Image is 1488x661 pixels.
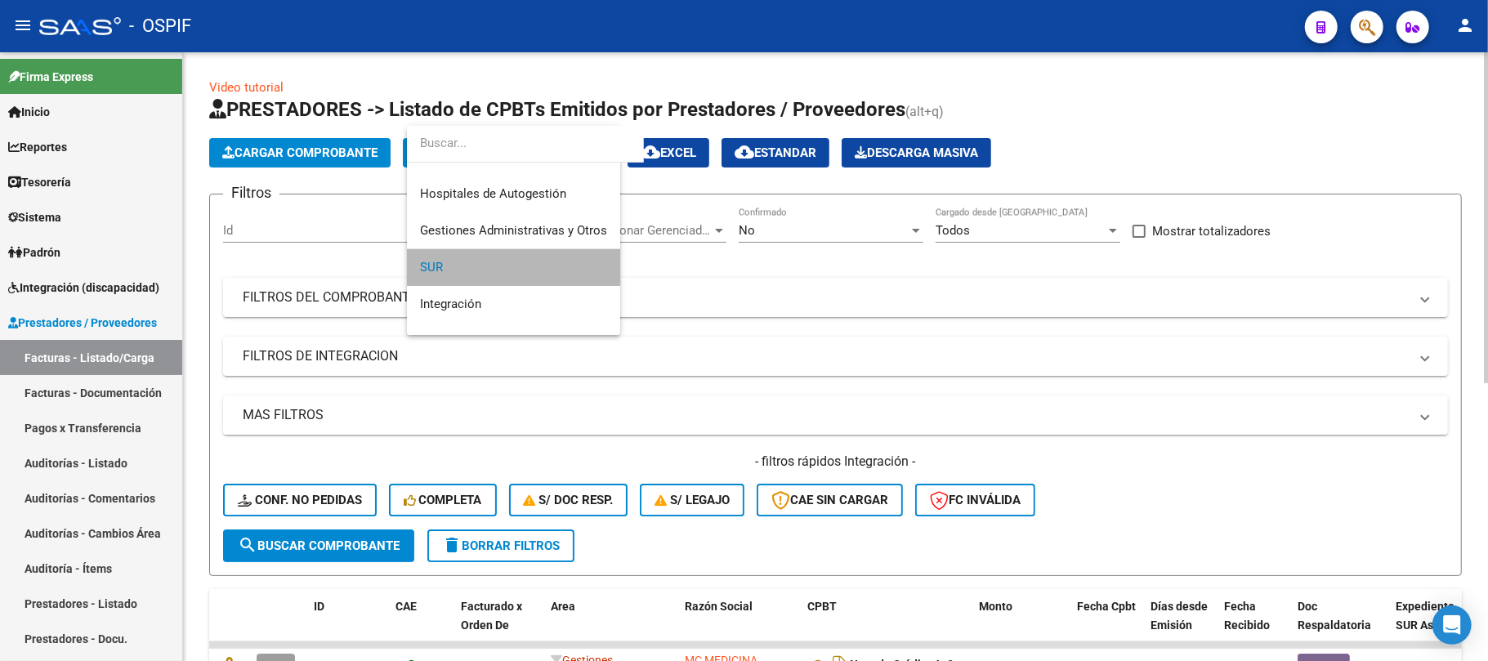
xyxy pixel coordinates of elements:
span: Sistema [8,208,61,226]
span: EXCEL [641,145,696,160]
span: Borrar Filtros [442,538,560,553]
datatable-header-cell: Area [544,589,655,661]
span: Razón Social [685,600,753,613]
datatable-header-cell: ID [307,589,389,661]
span: - OSPIF [129,8,191,44]
datatable-header-cell: Monto [972,589,1070,661]
span: (alt+q) [905,104,944,119]
mat-panel-title: MAS FILTROS [243,406,1409,424]
span: CSV [559,145,602,160]
span: CAE [395,600,417,613]
datatable-header-cell: Fecha Recibido [1218,589,1291,661]
button: EXCEL [628,138,709,167]
span: Descarga Masiva [855,145,978,160]
h3: Filtros [223,181,279,204]
datatable-header-cell: Facturado x Orden De [454,589,544,661]
span: CPBT [807,600,837,613]
mat-panel-title: FILTROS DEL COMPROBANTE [243,288,1409,306]
button: CSV [546,138,615,167]
button: FC Inválida [915,484,1035,516]
mat-icon: menu [13,16,33,35]
span: Completa [404,493,482,507]
span: Area [551,600,575,613]
span: FC Inválida [930,493,1021,507]
mat-icon: person [1455,16,1475,35]
button: S/ Doc Resp. [509,484,628,516]
span: Buscar Comprobante [238,538,400,553]
datatable-header-cell: Doc Respaldatoria [1291,589,1389,661]
button: Buscar Comprobante [223,529,414,562]
span: Reportes [8,138,67,156]
span: S/ legajo [655,493,730,507]
button: S/ legajo [640,484,744,516]
mat-icon: cloud_download [559,142,579,162]
mat-expansion-panel-header: FILTROS DEL COMPROBANTE [223,278,1448,317]
mat-expansion-panel-header: FILTROS DE INTEGRACION [223,337,1448,376]
mat-panel-title: FILTROS DE INTEGRACION [243,347,1409,365]
span: Tesorería [8,173,71,191]
datatable-header-cell: CPBT [801,589,972,661]
a: Video tutorial [209,80,284,95]
span: ID [314,600,324,613]
datatable-header-cell: CAE [389,589,454,661]
datatable-header-cell: Expediente SUR Asociado [1389,589,1479,661]
span: No [739,223,755,238]
mat-icon: search [238,535,257,555]
button: CAE SIN CARGAR [757,484,903,516]
span: Seleccionar Gerenciador [579,223,712,238]
button: Descarga Masiva [842,138,991,167]
datatable-header-cell: Días desde Emisión [1144,589,1218,661]
span: Monto [979,600,1012,613]
button: Completa [389,484,497,516]
span: Facturado x Orden De [461,600,522,632]
mat-icon: cloud_download [735,142,754,162]
span: Todos [936,223,970,238]
span: Doc Respaldatoria [1298,600,1371,632]
span: Carga Masiva [416,145,521,160]
datatable-header-cell: Fecha Cpbt [1070,589,1144,661]
span: SUR [420,223,443,238]
span: Conf. no pedidas [238,493,362,507]
span: Fecha Cpbt [1077,600,1136,613]
div: Open Intercom Messenger [1432,605,1472,645]
span: Cargar Comprobante [222,145,378,160]
span: Mostrar totalizadores [1152,221,1271,241]
span: Expediente SUR Asociado [1396,600,1468,632]
app-download-masive: Descarga masiva de comprobantes (adjuntos) [842,138,991,167]
span: PRESTADORES -> Listado de CPBTs Emitidos por Prestadores / Proveedores [209,98,905,121]
button: Cargar Comprobante [209,138,391,167]
span: Inicio [8,103,50,121]
span: S/ Doc Resp. [524,493,614,507]
span: Padrón [8,243,60,261]
span: CAE SIN CARGAR [771,493,888,507]
span: Prestadores / Proveedores [8,314,157,332]
h4: - filtros rápidos Integración - [223,453,1448,471]
span: Firma Express [8,68,93,86]
datatable-header-cell: Razón Social [678,589,801,661]
mat-expansion-panel-header: MAS FILTROS [223,395,1448,435]
mat-icon: cloud_download [641,142,660,162]
mat-icon: delete [442,535,462,555]
button: Estandar [722,138,829,167]
button: Conf. no pedidas [223,484,377,516]
span: Integración (discapacidad) [8,279,159,297]
span: Días desde Emisión [1151,600,1208,632]
span: Estandar [735,145,816,160]
button: Borrar Filtros [427,529,574,562]
span: Fecha Recibido [1224,600,1270,632]
button: Carga Masiva [403,138,534,167]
